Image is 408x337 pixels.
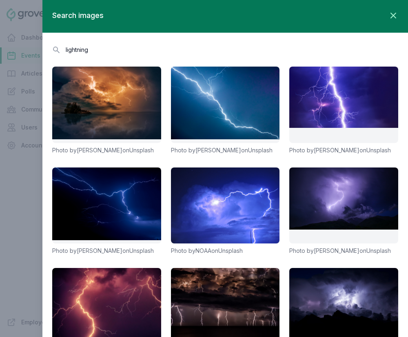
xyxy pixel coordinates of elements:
p: Photo by on [171,247,280,255]
a: Unsplash [129,147,154,154]
h2: Search images [52,10,104,21]
a: NOAA [195,247,211,254]
a: [PERSON_NAME] [77,147,122,154]
a: Unsplash [366,247,391,254]
a: [PERSON_NAME] [195,147,241,154]
p: Photo by on [171,146,280,154]
p: Photo by on [52,146,161,154]
a: Unsplash [218,247,243,254]
a: Unsplash [366,147,391,154]
p: Photo by on [289,146,398,154]
a: [PERSON_NAME] [314,147,359,154]
p: Photo by on [52,247,161,255]
a: [PERSON_NAME] [77,247,122,254]
a: [PERSON_NAME] [314,247,359,254]
a: Unsplash [129,247,154,254]
p: Photo by on [289,247,398,255]
input: Search for images by keyword [52,42,398,57]
a: Unsplash [248,147,273,154]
